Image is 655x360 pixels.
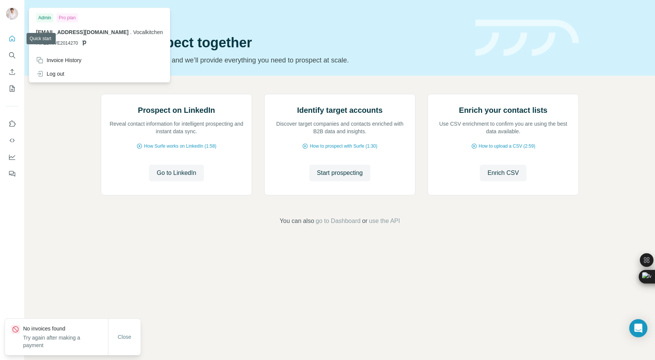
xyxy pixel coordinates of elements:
p: Use CSV enrichment to confirm you are using the best data available. [436,120,571,135]
div: Invoice History [36,56,81,64]
button: Enrich CSV [6,65,18,79]
span: Vocalkitchen [133,29,163,35]
span: Go to LinkedIn [157,168,196,178]
span: [EMAIL_ADDRESS][DOMAIN_NAME] [36,29,128,35]
div: Pro plan [56,13,78,22]
span: You can also [280,217,314,226]
span: Enrich CSV [487,168,519,178]
span: Close [118,333,132,341]
h2: Prospect on LinkedIn [138,105,215,115]
span: PIPEDRIVE2014270 [36,40,78,47]
button: My lists [6,82,18,95]
button: Go to LinkedIn [149,165,204,181]
button: Quick start [6,32,18,45]
h2: Identify target accounts [297,105,383,115]
button: Start prospecting [309,165,370,181]
button: Use Surfe on LinkedIn [6,117,18,131]
p: Reveal contact information for intelligent prospecting and instant data sync. [109,120,244,135]
p: Pick your starting point and we’ll provide everything you need to prospect at scale. [101,55,466,65]
button: use the API [369,217,400,226]
button: Feedback [6,167,18,181]
p: Discover target companies and contacts enriched with B2B data and insights. [272,120,407,135]
p: Try again after making a payment [23,334,108,349]
span: How to upload a CSV (2:59) [479,143,535,150]
h2: Enrich your contact lists [459,105,547,115]
span: Start prospecting [317,168,363,178]
span: or [362,217,367,226]
span: How Surfe works on LinkedIn (1:58) [144,143,216,150]
p: No invoices found [23,325,108,332]
span: How to prospect with Surfe (1:30) [310,143,377,150]
h1: Let’s prospect together [101,35,466,50]
div: Admin [36,13,53,22]
div: Log out [36,70,64,78]
button: Search [6,48,18,62]
button: Use Surfe API [6,134,18,147]
button: Enrich CSV [480,165,527,181]
div: Open Intercom Messenger [629,319,647,337]
button: Dashboard [6,150,18,164]
img: banner [475,20,579,56]
div: Quick start [101,14,466,22]
img: Avatar [6,8,18,20]
button: Close [113,330,137,344]
button: go to Dashboard [316,217,360,226]
span: . [130,29,132,35]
